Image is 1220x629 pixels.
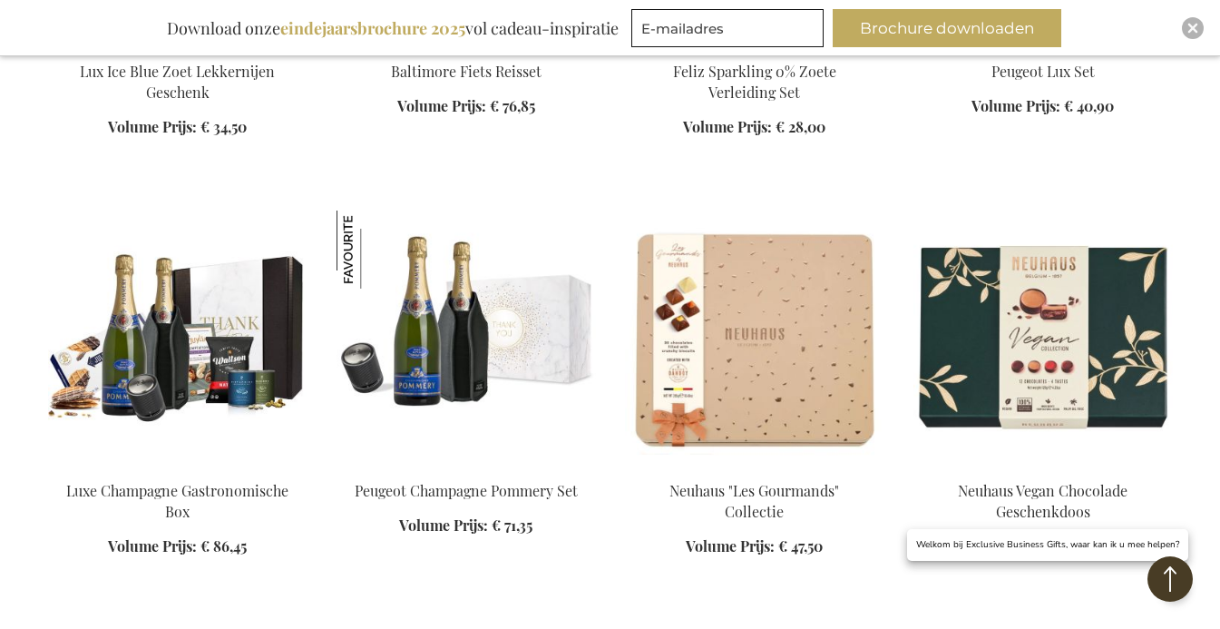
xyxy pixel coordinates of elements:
[669,481,839,521] a: Neuhaus "Les Gourmands" Collectie
[958,481,1127,521] a: Neuhaus Vegan Chocolade Geschenkdoos
[625,211,884,465] img: Neuhaus "Les Gourmands" Collection
[108,117,247,138] a: Volume Prijs: € 34,50
[337,211,596,465] img: Peugeot Champagne Pommery Set
[200,117,247,136] span: € 34,50
[625,457,884,475] a: Neuhaus "Les Gourmands" Collection
[48,211,307,465] img: Luxury Champagne Gourmet Box
[159,9,627,47] div: Download onze vol cadeau-inspiratie
[66,481,288,521] a: Luxe Champagne Gastronomische Box
[683,117,772,136] span: Volume Prijs:
[397,96,535,117] a: Volume Prijs: € 76,85
[280,17,465,39] b: eindejaarsbrochure 2025
[108,536,197,555] span: Volume Prijs:
[1182,17,1204,39] div: Close
[399,516,488,535] span: Volume Prijs:
[683,117,825,138] a: Volume Prijs: € 28,00
[673,62,836,102] a: Feliz Sparkling 0% Zoete Verleiding Set
[913,457,1173,475] a: Neuhaus Vegan Collection
[397,96,486,115] span: Volume Prijs:
[686,536,775,555] span: Volume Prijs:
[355,481,578,500] a: Peugeot Champagne Pommery Set
[631,9,824,47] input: E-mailadres
[490,96,535,115] span: € 76,85
[971,96,1114,117] a: Volume Prijs: € 40,90
[971,96,1060,115] span: Volume Prijs:
[200,536,247,555] span: € 86,45
[108,536,247,557] a: Volume Prijs: € 86,45
[48,457,307,475] a: Luxury Champagne Gourmet Box
[337,457,596,475] a: Peugeot Champagne Pommery Set Peugeot Champagne Pommery Set
[108,117,197,136] span: Volume Prijs:
[399,516,532,536] a: Volume Prijs: € 71,35
[991,62,1095,81] a: Peugeot Lux Set
[80,62,275,102] a: Lux Ice Blue Zoet Lekkernijen Geschenk
[776,117,825,136] span: € 28,00
[1064,96,1114,115] span: € 40,90
[833,9,1061,47] button: Brochure downloaden
[391,62,542,81] a: Baltimore Fiets Reisset
[778,536,823,555] span: € 47,50
[913,211,1173,465] img: Neuhaus Vegan Collection
[492,516,532,535] span: € 71,35
[686,536,823,557] a: Volume Prijs: € 47,50
[631,9,829,53] form: marketing offers and promotions
[337,211,415,289] img: Peugeot Champagne Pommery Set
[1187,23,1198,34] img: Close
